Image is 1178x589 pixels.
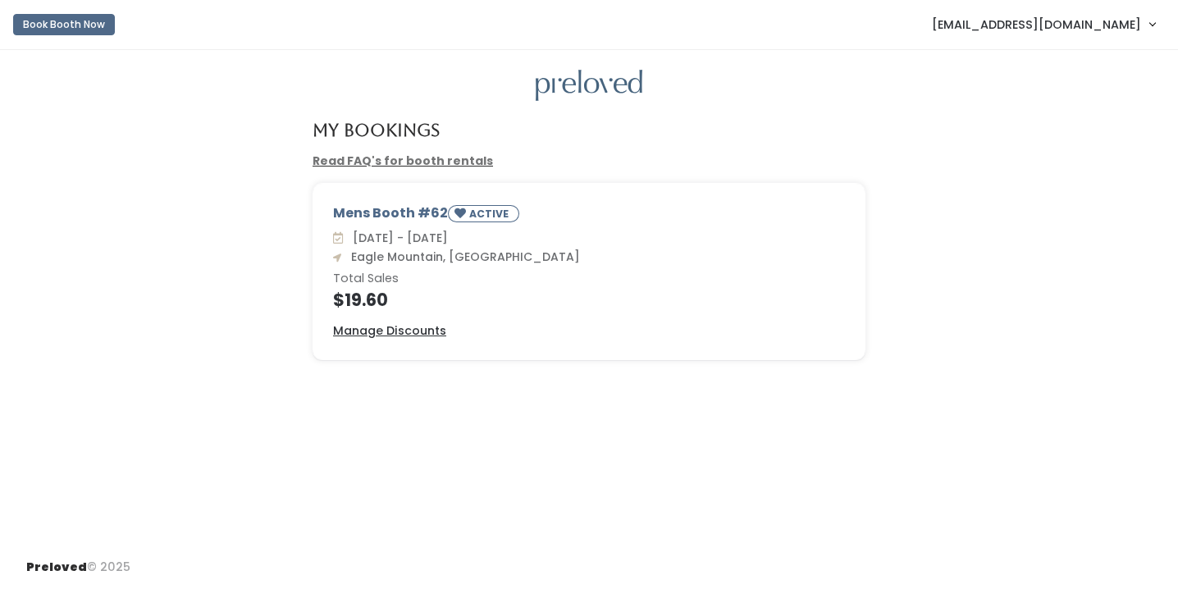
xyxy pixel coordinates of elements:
[536,70,642,102] img: preloved logo
[313,121,440,139] h4: My Bookings
[26,546,130,576] div: © 2025
[932,16,1141,34] span: [EMAIL_ADDRESS][DOMAIN_NAME]
[333,322,446,339] u: Manage Discounts
[915,7,1171,42] a: [EMAIL_ADDRESS][DOMAIN_NAME]
[13,14,115,35] button: Book Booth Now
[26,559,87,575] span: Preloved
[333,290,845,309] h4: $19.60
[13,7,115,43] a: Book Booth Now
[333,203,845,229] div: Mens Booth #62
[313,153,493,169] a: Read FAQ's for booth rentals
[345,249,580,265] span: Eagle Mountain, [GEOGRAPHIC_DATA]
[346,230,448,246] span: [DATE] - [DATE]
[333,272,845,285] h6: Total Sales
[333,322,446,340] a: Manage Discounts
[469,207,512,221] small: ACTIVE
